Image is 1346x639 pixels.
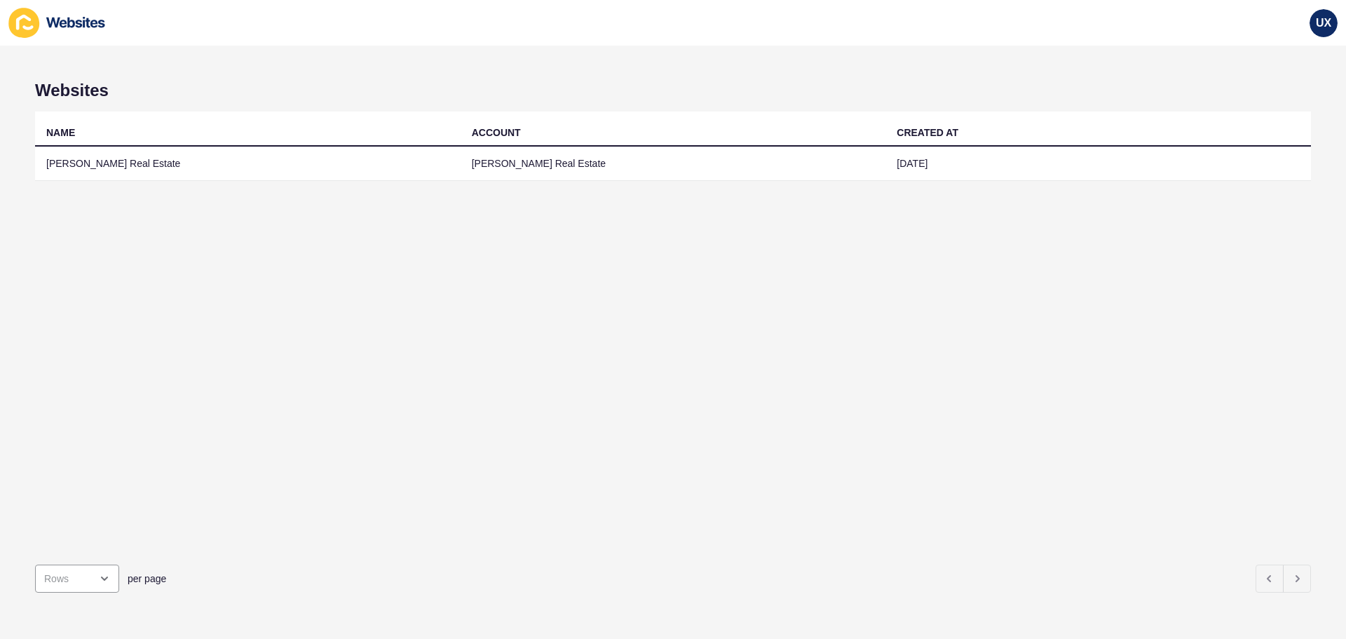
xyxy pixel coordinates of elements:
[897,126,958,140] div: CREATED AT
[46,126,75,140] div: NAME
[35,147,461,181] td: [PERSON_NAME] Real Estate
[128,572,166,586] span: per page
[885,147,1311,181] td: [DATE]
[35,81,1311,100] h1: Websites
[1316,16,1331,30] span: UX
[472,126,521,140] div: ACCOUNT
[35,565,119,593] div: open menu
[461,147,886,181] td: [PERSON_NAME] Real Estate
